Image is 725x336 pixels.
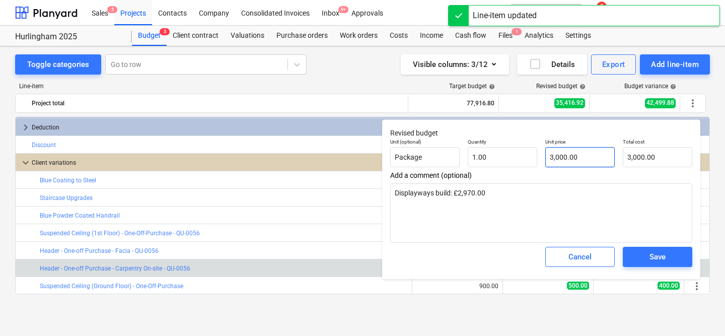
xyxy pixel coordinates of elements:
[651,58,699,71] div: Add line-item
[487,84,495,90] span: help
[40,230,200,237] a: Suspended Ceiling (1st Floor) - One-Off-Purchase - QU-0056
[15,54,101,75] button: Toggle categories
[225,26,270,46] a: Valuations
[20,121,32,133] span: keyboard_arrow_right
[624,83,676,90] div: Budget variance
[107,6,117,13] span: 5
[32,95,404,111] div: Project total
[559,26,597,46] a: Settings
[401,54,509,75] button: Visible columns:3/12
[591,54,636,75] button: Export
[640,54,710,75] button: Add line-item
[15,83,409,90] div: Line-item
[479,283,498,290] div: 900.00
[492,26,519,46] a: Files1
[449,26,492,46] a: Cash flow
[32,142,56,149] a: Discount
[390,128,692,139] p: Revised budget
[602,58,625,71] div: Export
[40,265,190,272] a: Header - One-off Purchase - Carpentry On-site - QU-0056
[691,280,703,292] span: More actions
[40,177,96,184] a: Blue Coating to Steel
[545,247,615,267] button: Cancel
[473,10,537,22] div: Line-item updated
[554,98,585,108] span: 35,416.92
[390,171,692,179] span: Add a comment (optional)
[160,28,170,35] span: 3
[390,183,692,243] textarea: Displayways build: £2,970.00
[492,26,519,46] div: Files
[27,58,89,71] div: Toggle categories
[40,194,93,201] a: Staircase Upgrades
[545,139,615,147] p: Unit price
[132,26,167,46] a: Budget3
[568,250,592,263] div: Cancel
[468,139,537,147] p: Quantity
[675,288,725,336] iframe: Chat Widget
[414,26,449,46] a: Income
[577,84,586,90] span: help
[20,157,32,169] span: keyboard_arrow_down
[623,139,692,147] p: Total cost
[412,95,494,111] div: 77,916.80
[668,84,676,90] span: help
[40,247,159,254] a: Header - One-off Purchase - Facia - QU-0056
[623,247,692,267] button: Save
[132,26,167,46] div: Budget
[567,282,589,290] span: 500.00
[449,83,495,90] div: Target budget
[649,250,666,263] div: Save
[512,28,522,35] span: 1
[334,26,384,46] a: Work orders
[338,6,348,13] span: 9+
[536,83,586,90] div: Revised budget
[519,26,559,46] a: Analytics
[15,32,120,42] div: Hurlingham 2025
[40,212,120,219] a: Blue Powder Coated Handrail
[687,97,699,109] span: More actions
[517,54,587,75] button: Details
[390,139,460,147] p: Unit (optional)
[413,58,497,71] div: Visible columns : 3/12
[645,98,676,108] span: 42,499.88
[32,155,408,171] div: Client variations
[40,283,183,290] a: Suspended Ceiling (Ground Floor) - One-Off-Purchase
[270,26,334,46] a: Purchase orders
[32,119,408,136] div: Deduction
[167,26,225,46] a: Client contract
[658,282,680,290] span: 400.00
[384,26,414,46] a: Costs
[529,58,575,71] div: Details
